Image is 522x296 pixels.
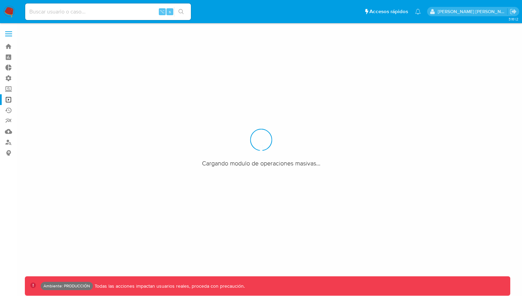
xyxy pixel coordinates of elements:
a: Salir [510,8,517,15]
span: s [169,8,171,15]
input: Buscar usuario o caso... [25,7,191,16]
span: ⌥ [159,8,165,15]
a: Notificaciones [415,9,421,15]
p: Todas las acciones impactan usuarios reales, proceda con precaución. [93,283,245,289]
p: Ambiente: PRODUCCIÓN [43,285,90,287]
span: Accesos rápidos [369,8,408,15]
span: Cargando modulo de operaciones masivas... [202,159,320,167]
p: jorge.diazserrato@mercadolibre.com.co [438,8,507,15]
button: search-icon [174,7,188,17]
